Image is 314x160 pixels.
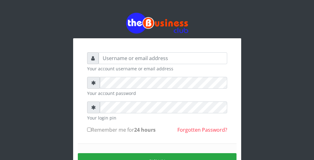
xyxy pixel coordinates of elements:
[87,126,156,134] label: Remember me for
[177,126,227,133] a: Forgotten Password?
[87,128,91,132] input: Remember me for24 hours
[87,65,227,72] small: Your account username or email address
[87,115,227,121] small: Your login pin
[99,52,227,64] input: Username or email address
[87,90,227,96] small: Your account password
[134,126,156,133] b: 24 hours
